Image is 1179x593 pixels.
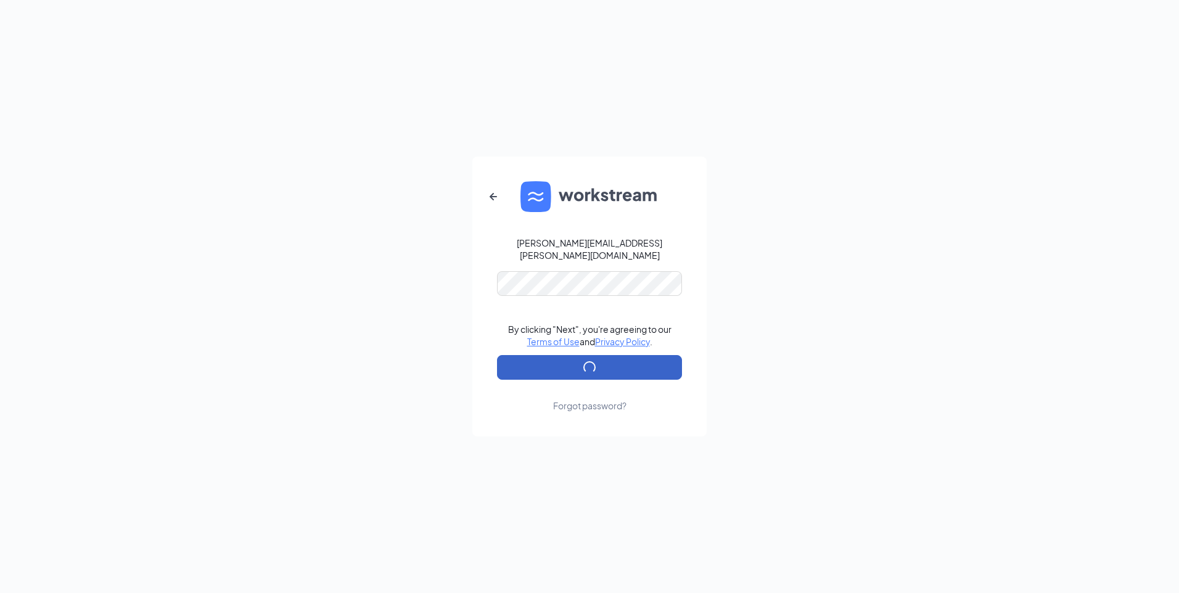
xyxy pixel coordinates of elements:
[553,399,626,412] div: Forgot password?
[527,336,580,347] a: Terms of Use
[520,181,659,212] img: WS logo and Workstream text
[508,323,672,348] div: By clicking "Next", you're agreeing to our and .
[479,182,508,211] button: ArrowLeftNew
[486,189,501,204] svg: ArrowLeftNew
[553,380,626,412] a: Forgot password?
[497,237,682,261] div: [PERSON_NAME][EMAIL_ADDRESS][PERSON_NAME][DOMAIN_NAME]
[595,336,650,347] a: Privacy Policy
